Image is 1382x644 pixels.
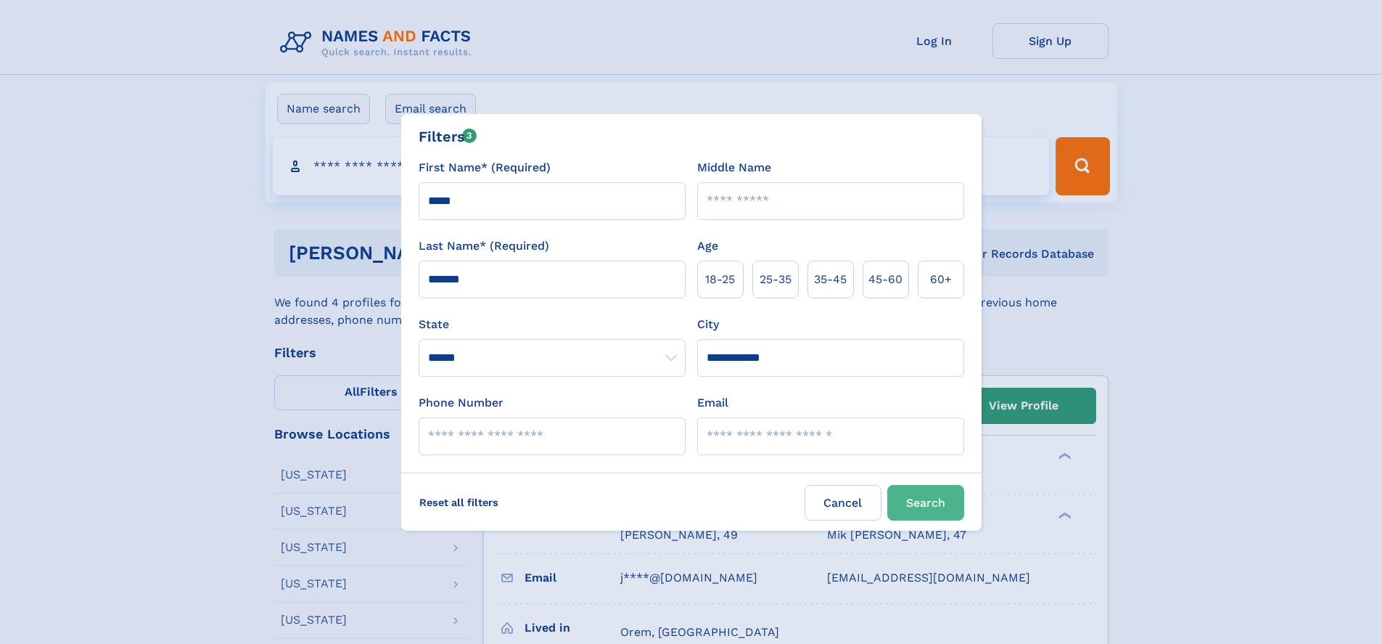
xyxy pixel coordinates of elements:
[930,271,952,288] span: 60+
[419,237,549,255] label: Last Name* (Required)
[697,159,771,176] label: Middle Name
[814,271,847,288] span: 35‑45
[697,394,728,412] label: Email
[868,271,902,288] span: 45‑60
[419,316,686,333] label: State
[419,126,477,147] div: Filters
[760,271,791,288] span: 25‑35
[887,485,964,521] button: Search
[697,316,719,333] label: City
[705,271,735,288] span: 18‑25
[419,159,551,176] label: First Name* (Required)
[410,485,508,520] label: Reset all filters
[805,485,881,521] label: Cancel
[419,394,503,412] label: Phone Number
[697,237,718,255] label: Age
